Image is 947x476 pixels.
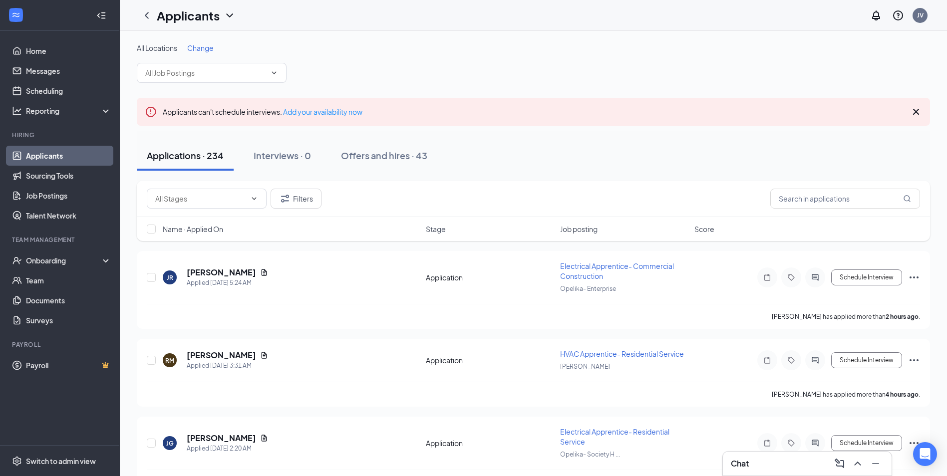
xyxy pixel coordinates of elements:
span: Applicants can't schedule interviews. [163,107,362,116]
div: Applied [DATE] 5:24 AM [187,278,268,288]
svg: Ellipses [908,354,920,366]
svg: Analysis [12,106,22,116]
a: Scheduling [26,81,111,101]
p: [PERSON_NAME] has applied more than . [772,312,920,321]
svg: Document [260,268,268,276]
span: [PERSON_NAME] [560,363,610,370]
svg: Error [145,106,157,118]
svg: Note [761,273,773,281]
span: All Locations [137,43,177,52]
h5: [PERSON_NAME] [187,350,256,361]
svg: MagnifyingGlass [903,195,911,203]
a: Team [26,270,111,290]
h1: Applicants [157,7,220,24]
div: Payroll [12,340,109,349]
input: All Job Postings [145,67,266,78]
svg: ChevronDown [250,195,258,203]
span: Opelika- Society H ... [560,451,620,458]
div: Application [426,438,554,448]
svg: Cross [910,106,922,118]
div: JV [917,11,924,19]
svg: Document [260,351,268,359]
svg: Settings [12,456,22,466]
a: Messages [26,61,111,81]
div: Offers and hires · 43 [341,149,427,162]
a: Surveys [26,310,111,330]
button: Minimize [868,456,884,472]
span: Name · Applied On [163,224,223,234]
b: 4 hours ago [886,391,919,398]
div: RM [165,356,174,365]
svg: ChevronDown [270,69,278,77]
svg: Tag [785,356,797,364]
svg: ComposeMessage [834,458,846,470]
div: Interviews · 0 [254,149,311,162]
div: Open Intercom Messenger [913,442,937,466]
div: Application [426,272,554,282]
svg: WorkstreamLogo [11,10,21,20]
button: ChevronUp [850,456,866,472]
div: Applications · 234 [147,149,224,162]
span: HVAC Apprentice- Residential Service [560,349,684,358]
h5: [PERSON_NAME] [187,267,256,278]
svg: Note [761,439,773,447]
span: Score [694,224,714,234]
span: Electrical Apprentice- Residential Service [560,427,669,446]
div: Application [426,355,554,365]
a: Applicants [26,146,111,166]
button: ComposeMessage [832,456,848,472]
p: [PERSON_NAME] has applied more than . [772,390,920,399]
svg: ActiveChat [809,356,821,364]
svg: Filter [279,193,291,205]
input: All Stages [155,193,246,204]
svg: ActiveChat [809,439,821,447]
svg: Tag [785,439,797,447]
div: JR [167,273,173,282]
button: Filter Filters [271,189,321,209]
div: Applied [DATE] 2:20 AM [187,444,268,454]
svg: ActiveChat [809,273,821,281]
svg: ChevronDown [224,9,236,21]
svg: ChevronUp [852,458,864,470]
b: 2 hours ago [886,313,919,320]
h5: [PERSON_NAME] [187,433,256,444]
h3: Chat [731,458,749,469]
a: Documents [26,290,111,310]
button: Schedule Interview [831,352,902,368]
a: Home [26,41,111,61]
input: Search in applications [770,189,920,209]
button: Schedule Interview [831,269,902,285]
a: Job Postings [26,186,111,206]
button: Schedule Interview [831,435,902,451]
svg: QuestionInfo [892,9,904,21]
svg: Tag [785,273,797,281]
svg: Ellipses [908,271,920,283]
svg: ChevronLeft [141,9,153,21]
a: Sourcing Tools [26,166,111,186]
div: Switch to admin view [26,456,96,466]
div: Team Management [12,236,109,244]
a: PayrollCrown [26,355,111,375]
span: Change [187,43,214,52]
a: Add your availability now [283,107,362,116]
svg: UserCheck [12,255,22,265]
div: Applied [DATE] 3:31 AM [187,361,268,371]
span: Job posting [560,224,598,234]
svg: Document [260,434,268,442]
svg: Collapse [96,10,106,20]
div: Hiring [12,131,109,139]
svg: Notifications [870,9,882,21]
span: Stage [426,224,446,234]
span: Electrical Apprentice- Commercial Construction [560,261,674,280]
svg: Note [761,356,773,364]
a: Talent Network [26,206,111,226]
svg: Minimize [870,458,882,470]
span: Opelika- Enterprise [560,285,616,292]
div: Reporting [26,106,112,116]
div: JG [166,439,174,448]
div: Onboarding [26,255,103,265]
svg: Ellipses [908,437,920,449]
